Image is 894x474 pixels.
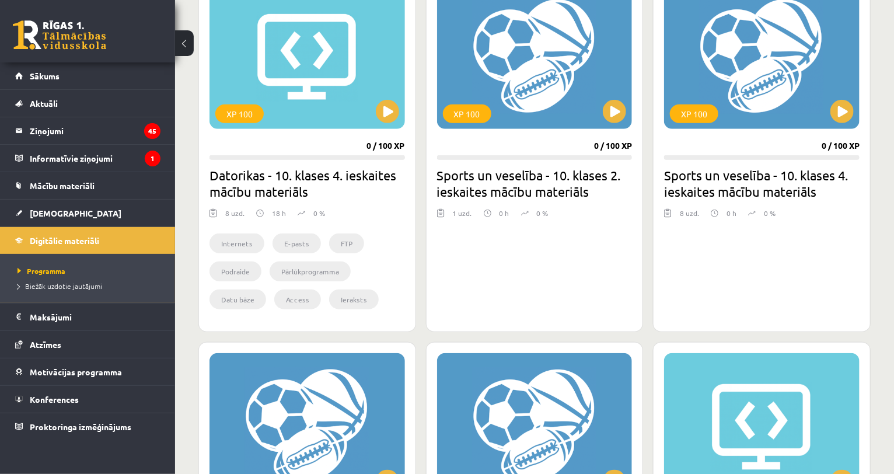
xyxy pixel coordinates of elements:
[313,208,325,218] p: 0 %
[30,235,99,246] span: Digitālie materiāli
[15,62,160,89] a: Sākums
[209,233,264,253] li: Internets
[18,266,65,276] span: Programma
[15,386,160,413] a: Konferences
[30,117,160,144] legend: Ziņojumi
[30,208,121,218] span: [DEMOGRAPHIC_DATA]
[15,172,160,199] a: Mācību materiāli
[329,290,379,309] li: Ieraksts
[453,208,472,225] div: 1 uzd.
[30,71,60,81] span: Sākums
[15,227,160,254] a: Digitālie materiāli
[30,145,160,172] legend: Informatīvie ziņojumi
[437,167,633,200] h2: Sports un veselība - 10. klases 2. ieskaites mācību materiāls
[15,145,160,172] a: Informatīvie ziņojumi1
[30,394,79,405] span: Konferences
[680,208,699,225] div: 8 uzd.
[30,98,58,109] span: Aktuāli
[144,123,160,139] i: 45
[209,290,266,309] li: Datu bāze
[664,167,860,200] h2: Sports un veselība - 10. klases 4. ieskaites mācību materiāls
[15,331,160,358] a: Atzīmes
[537,208,549,218] p: 0 %
[727,208,736,218] p: 0 h
[15,358,160,385] a: Motivācijas programma
[145,151,160,166] i: 1
[209,262,261,281] li: Podraide
[670,104,718,123] div: XP 100
[30,339,61,350] span: Atzīmes
[272,208,286,218] p: 18 h
[30,180,95,191] span: Mācību materiāli
[225,208,245,225] div: 8 uzd.
[15,200,160,226] a: [DEMOGRAPHIC_DATA]
[18,281,163,291] a: Biežāk uzdotie jautājumi
[15,117,160,144] a: Ziņojumi45
[15,304,160,330] a: Maksājumi
[209,167,405,200] h2: Datorikas - 10. klases 4. ieskaites mācību materiāls
[15,413,160,440] a: Proktoringa izmēģinājums
[273,233,321,253] li: E-pasts
[764,208,776,218] p: 0 %
[500,208,509,218] p: 0 h
[30,367,122,377] span: Motivācijas programma
[13,20,106,50] a: Rīgas 1. Tālmācības vidusskola
[215,104,264,123] div: XP 100
[18,281,102,291] span: Biežāk uzdotie jautājumi
[270,262,351,281] li: Pārlūkprogramma
[274,290,321,309] li: Access
[18,266,163,276] a: Programma
[329,233,364,253] li: FTP
[15,90,160,117] a: Aktuāli
[30,421,131,432] span: Proktoringa izmēģinājums
[30,304,160,330] legend: Maksājumi
[443,104,491,123] div: XP 100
